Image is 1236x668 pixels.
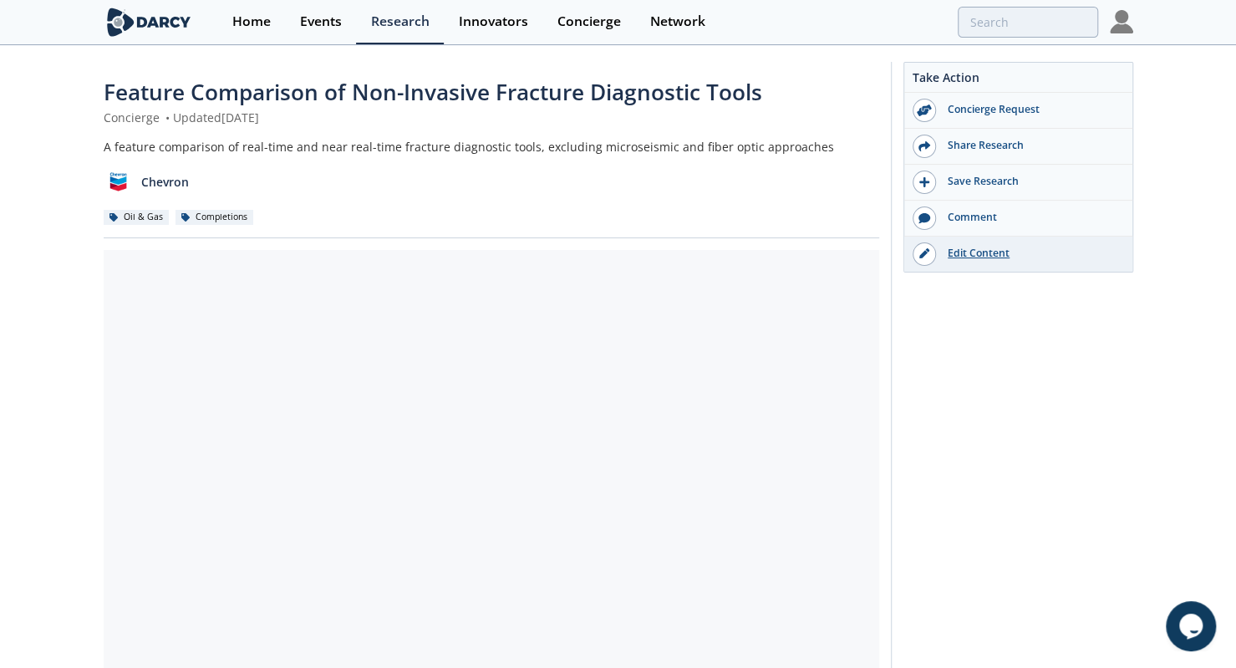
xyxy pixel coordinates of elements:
[936,102,1123,117] div: Concierge Request
[1166,601,1219,651] iframe: chat widget
[104,138,879,156] div: A feature comparison of real-time and near real-time fracture diagnostic tools, excluding microse...
[459,15,528,28] div: Innovators
[958,7,1098,38] input: Advanced Search
[1110,10,1133,33] img: Profile
[104,77,762,107] span: Feature Comparison of Non-Invasive Fracture Diagnostic Tools
[936,210,1123,225] div: Comment
[163,110,173,125] span: •
[175,210,254,225] div: Completions
[232,15,271,28] div: Home
[557,15,621,28] div: Concierge
[141,173,189,191] p: Chevron
[371,15,430,28] div: Research
[300,15,342,28] div: Events
[936,246,1123,261] div: Edit Content
[104,109,879,126] div: Concierge Updated [DATE]
[904,69,1132,93] div: Take Action
[936,174,1123,189] div: Save Research
[104,210,170,225] div: Oil & Gas
[936,138,1123,153] div: Share Research
[650,15,705,28] div: Network
[904,237,1132,272] a: Edit Content
[104,8,195,37] img: logo-wide.svg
